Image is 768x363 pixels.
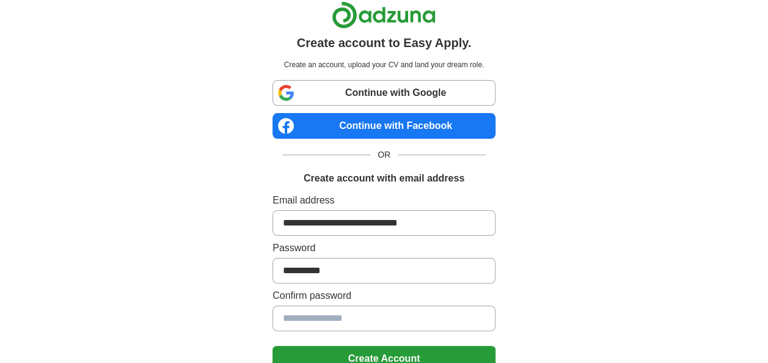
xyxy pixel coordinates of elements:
[370,148,398,161] span: OR
[272,288,496,303] label: Confirm password
[272,193,496,208] label: Email address
[272,80,496,106] a: Continue with Google
[304,171,464,186] h1: Create account with email address
[275,59,493,70] p: Create an account, upload your CV and land your dream role.
[272,241,496,255] label: Password
[272,113,496,139] a: Continue with Facebook
[297,34,472,52] h1: Create account to Easy Apply.
[332,1,436,29] img: Adzuna logo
